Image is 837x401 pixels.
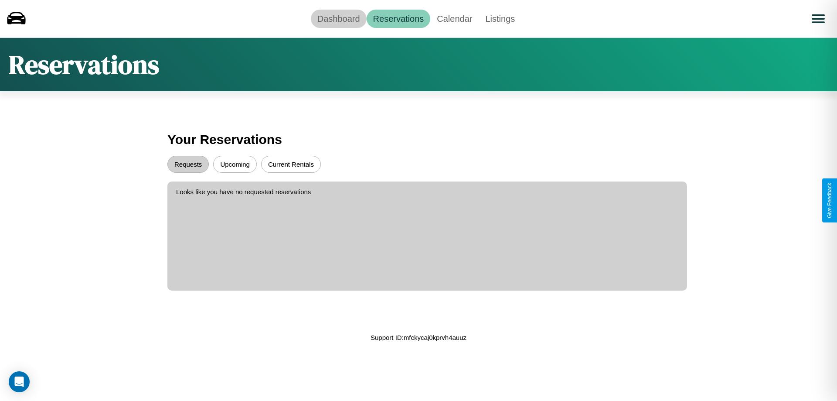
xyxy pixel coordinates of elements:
[213,156,257,173] button: Upcoming
[167,156,209,173] button: Requests
[167,128,670,151] h3: Your Reservations
[430,10,479,28] a: Calendar
[311,10,367,28] a: Dashboard
[176,186,678,198] p: Looks like you have no requested reservations
[806,7,830,31] button: Open menu
[827,183,833,218] div: Give Feedback
[479,10,521,28] a: Listings
[371,332,466,343] p: Support ID: mfckycaj0kprvh4auuz
[9,371,30,392] div: Open Intercom Messenger
[367,10,431,28] a: Reservations
[9,47,159,82] h1: Reservations
[261,156,321,173] button: Current Rentals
